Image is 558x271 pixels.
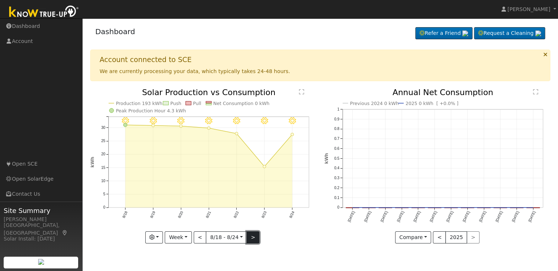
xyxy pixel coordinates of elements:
img: retrieve [38,259,44,265]
h1: Account connected to SCE [100,55,192,64]
a: Map [62,230,68,236]
span: Site Summary [4,206,79,216]
circle: onclick="" [179,124,182,127]
circle: onclick="" [351,206,354,209]
text: kWh [90,157,95,168]
text: 0.9 [334,117,339,121]
text: Previous 2024 0 kWh [350,101,399,106]
text: [DATE] [380,210,388,223]
text: 8/21 [205,210,212,219]
circle: onclick="" [532,206,535,209]
text: 0.3 [334,176,339,180]
text: 8/20 [177,210,184,219]
button: < [194,231,207,244]
button: Compare [395,231,431,244]
text: 0.7 [334,137,339,141]
text: [DATE] [511,210,519,223]
i: 8/23 - MostlyClear [261,117,268,124]
text: 8/23 [261,210,267,219]
i: 8/22 - Clear [233,117,240,124]
text: 2025 0 kWh [ +0.0% ] [405,101,458,106]
circle: onclick="" [152,124,154,127]
text: 30 [101,126,105,130]
circle: onclick="" [466,206,469,209]
i: 8/20 - Clear [177,117,185,124]
text: Annual Net Consumption [393,88,493,97]
text: 10 [101,179,105,183]
button: 8/18 - 8/24 [206,231,247,244]
circle: onclick="" [499,206,502,209]
text: kWh [324,153,329,164]
text: Solar Production vs Consumption [142,88,276,97]
text: 1 [337,107,339,111]
div: [PERSON_NAME] [4,216,79,223]
text: Peak Production Hour 4.3 kWh [116,108,186,113]
circle: onclick="" [449,206,452,209]
img: retrieve [535,30,541,36]
text: 20 [101,152,105,156]
circle: onclick="" [417,206,420,209]
text: [DATE] [495,210,503,223]
text: [DATE] [396,210,405,223]
button: 2025 [445,231,467,244]
circle: onclick="" [263,165,266,168]
button: > [247,231,259,244]
text: [DATE] [429,210,437,223]
text:  [533,89,538,95]
circle: onclick="" [384,206,387,209]
text: [DATE] [412,210,421,223]
text: [DATE] [462,210,470,223]
circle: onclick="" [207,127,210,130]
a: Dashboard [95,27,135,36]
text: 8/22 [233,210,240,219]
circle: onclick="" [482,206,485,209]
text: 15 [101,166,105,170]
img: Know True-Up [6,4,83,21]
span: [PERSON_NAME] [507,6,550,12]
text: Push [170,101,181,106]
text: 0 [337,206,339,210]
button: Week [165,231,192,244]
text: Production 193 kWh [116,101,163,106]
a: Refer a Friend [415,27,473,40]
circle: onclick="" [235,132,238,135]
text: [DATE] [363,210,372,223]
circle: onclick="" [433,206,436,209]
text: 0.2 [334,186,339,190]
circle: onclick="" [291,133,294,136]
text: [DATE] [478,210,487,223]
div: Solar Install: [DATE] [4,235,79,243]
text: 0.4 [334,166,339,170]
text: [DATE] [347,210,355,223]
i: 8/21 - MostlyClear [205,117,212,124]
circle: onclick="" [515,206,518,209]
text: 8/19 [149,210,156,219]
text: [DATE] [445,210,454,223]
div: [GEOGRAPHIC_DATA], [GEOGRAPHIC_DATA] [4,221,79,237]
i: 8/19 - Clear [149,117,157,124]
circle: onclick="" [123,123,127,127]
text:  [299,89,304,95]
circle: onclick="" [400,206,403,209]
span: We are currently processing your data, which typically takes 24-48 hours. [100,68,290,74]
text: [DATE] [528,210,536,223]
text: 0 [103,206,105,210]
button: < [433,231,446,244]
text: 0.6 [334,147,339,151]
i: 8/18 - Clear [121,117,129,124]
text: 0.5 [334,156,339,160]
a: Request a Cleaning [474,27,545,40]
text: Pull [193,101,201,106]
circle: onclick="" [367,206,370,209]
i: 8/24 - Clear [289,117,296,124]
